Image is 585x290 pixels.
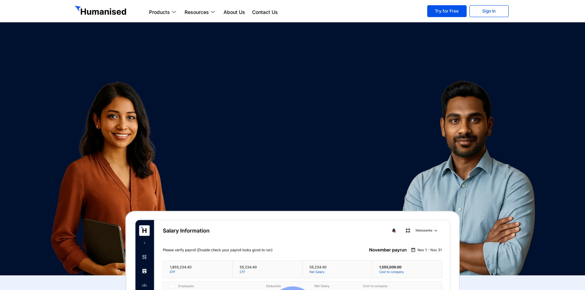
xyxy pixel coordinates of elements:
[181,8,220,16] a: Resources
[469,5,509,17] a: Sign In
[220,8,249,16] a: About Us
[249,8,281,16] a: Contact Us
[427,5,467,17] a: Try for Free
[146,8,181,16] a: Products
[75,6,128,17] img: GetHumanised Logo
